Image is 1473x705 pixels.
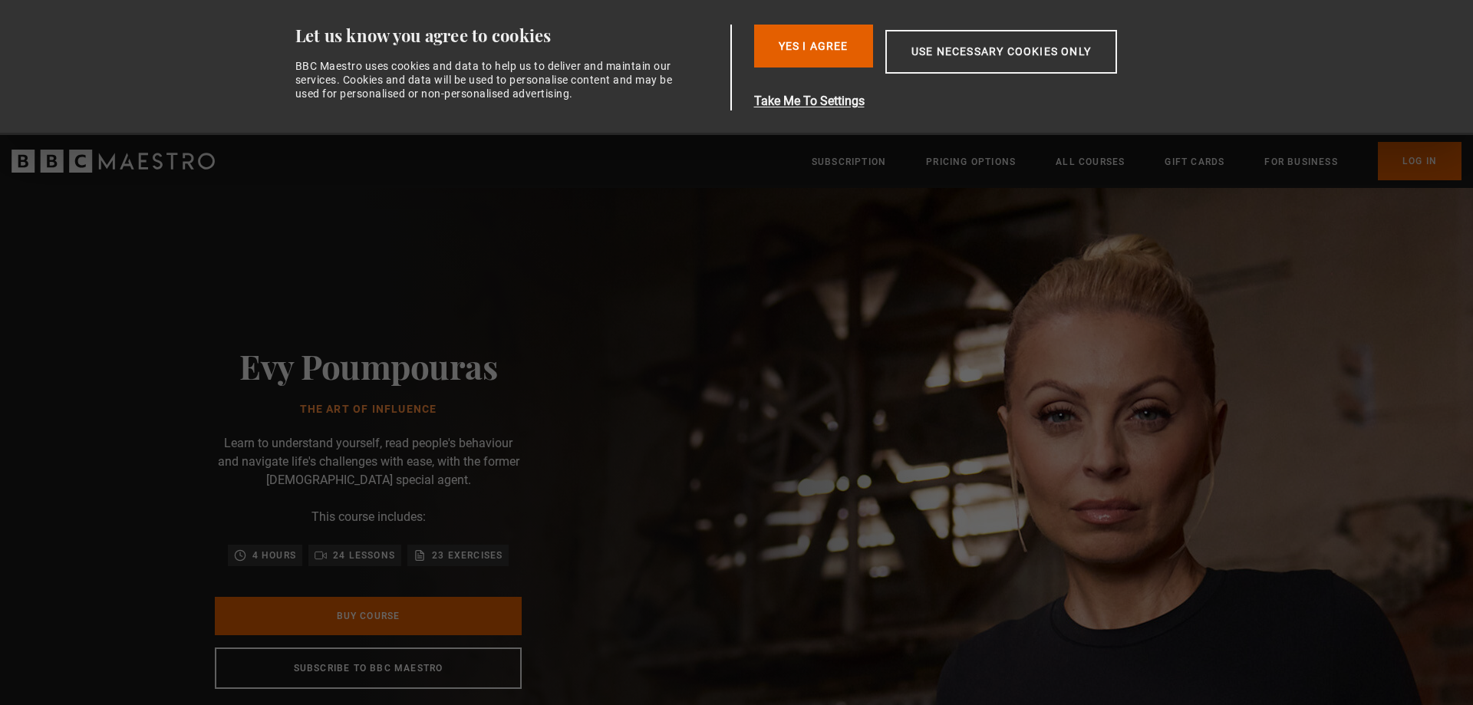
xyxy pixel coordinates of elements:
svg: BBC Maestro [12,150,215,173]
p: 23 exercises [432,548,503,563]
a: Buy Course [215,597,522,635]
div: Let us know you agree to cookies [295,25,725,47]
button: Take Me To Settings [754,92,1190,110]
a: For business [1264,154,1337,170]
a: Subscription [812,154,886,170]
a: All Courses [1056,154,1125,170]
h1: The Art of Influence [239,404,497,416]
a: Gift Cards [1165,154,1224,170]
p: This course includes: [311,508,426,526]
button: Use necessary cookies only [885,30,1117,74]
a: Log In [1378,142,1461,180]
div: BBC Maestro uses cookies and data to help us to deliver and maintain our services. Cookies and da... [295,59,682,101]
p: 4 hours [252,548,296,563]
p: Learn to understand yourself, read people's behaviour and navigate life's challenges with ease, w... [215,434,522,489]
h2: Evy Poumpouras [239,346,497,385]
p: 24 lessons [333,548,395,563]
nav: Primary [812,142,1461,180]
a: Pricing Options [926,154,1016,170]
button: Yes I Agree [754,25,873,68]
